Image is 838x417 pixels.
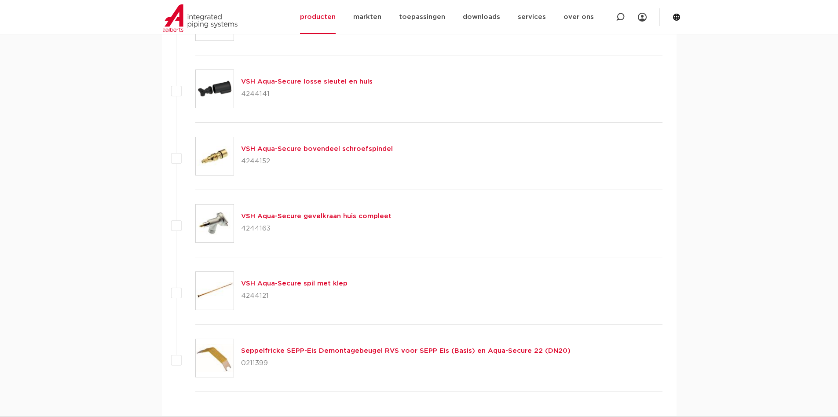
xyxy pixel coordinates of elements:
img: Thumbnail for VSH Aqua-Secure bovendeel schroefspindel [196,137,234,175]
p: 0211399 [241,356,571,370]
a: Seppelfricke SEPP-Eis Demontagebeugel RVS voor SEPP Eis (Basis) en Aqua-Secure 22 (DN20) [241,347,571,354]
p: 4244152 [241,154,393,168]
a: VSH Aqua-Secure bovendeel schroefspindel [241,146,393,152]
div: my IPS [638,7,647,27]
img: Thumbnail for Seppelfricke SEPP-Eis Demontagebeugel RVS voor SEPP Eis (Basis) en Aqua-Secure 22 (... [196,339,234,377]
a: VSH Aqua-Secure spil met klep [241,280,348,287]
a: VSH Aqua-Secure gevelkraan huis compleet [241,213,392,219]
p: 4244141 [241,87,373,101]
img: Thumbnail for VSH Aqua-Secure spil met klep [196,272,234,310]
img: Thumbnail for VSH Aqua-Secure gevelkraan huis compleet [196,205,234,242]
img: Thumbnail for VSH Aqua-Secure losse sleutel en huls [196,70,234,108]
a: VSH Aqua-Secure losse sleutel en huls [241,78,373,85]
p: 4244163 [241,222,392,236]
p: 4244121 [241,289,348,303]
